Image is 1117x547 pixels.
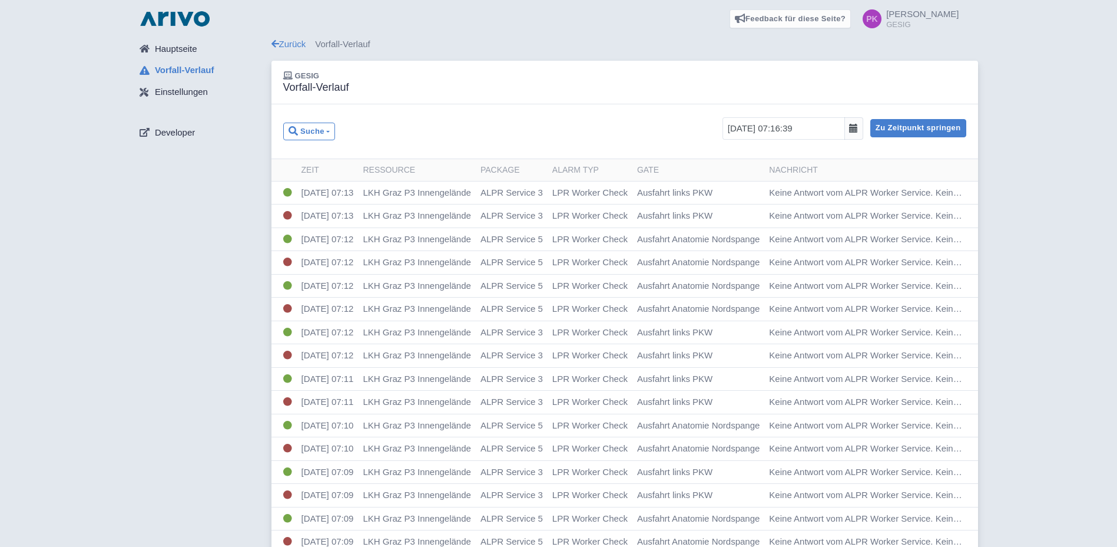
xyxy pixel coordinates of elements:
[480,536,543,546] span: ALPR Service 5
[283,81,349,94] h3: Vorfall-Verlauf
[769,210,1061,220] span: Keine Antwort vom ALPR Worker Service. Keine Bilder werden verarbeitet.
[637,350,712,360] span: Ausfahrt links PKW
[769,187,1061,197] span: Keine Antwort vom ALPR Worker Service. Keine Bilder werden verarbeitet.
[363,350,470,360] span: LKH Graz P3 Innengelände
[769,350,1061,360] span: Keine Antwort vom ALPR Worker Service. Keine Bilder werden verarbeitet.
[363,281,470,291] span: LKH Graz P3 Innengelände
[637,304,760,314] span: Ausfahrt Anatomie Nordspange
[130,121,271,144] a: Developer
[637,490,712,500] span: Ausfahrt links PKW
[363,187,470,197] span: LKH Graz P3 Innengelände
[637,281,760,291] span: Ausfahrt Anatomie Nordspange
[769,234,1061,244] span: Keine Antwort vom ALPR Worker Service. Keine Bilder werden verarbeitet.
[271,39,306,49] a: Zurück
[301,304,354,314] span: [DATE] 07:12
[637,374,712,384] span: Ausfahrt links PKW
[769,536,1061,546] span: Keine Antwort vom ALPR Worker Service. Keine Bilder werden verarbeitet.
[301,257,354,267] span: [DATE] 07:12
[886,21,959,28] small: GESIG
[769,374,1061,384] span: Keine Antwort vom ALPR Worker Service. Keine Bilder werden verarbeitet.
[769,327,1061,337] span: Keine Antwort vom ALPR Worker Service. Keine Bilder werden verarbeitet.
[301,234,354,244] span: [DATE] 07:12
[637,397,712,407] span: Ausfahrt links PKW
[137,9,213,28] img: logo
[301,420,354,430] span: [DATE] 07:10
[769,443,1061,453] span: Keine Antwort vom ALPR Worker Service. Keine Bilder werden verarbeitet.
[552,257,628,267] span: LPR Worker Check
[722,117,845,140] input: (optional)
[363,257,470,267] span: LKH Graz P3 Innengelände
[769,490,1061,500] span: Keine Antwort vom ALPR Worker Service. Keine Bilder werden verarbeitet.
[363,210,470,220] span: LKH Graz P3 Innengelände
[637,327,712,337] span: Ausfahrt links PKW
[730,9,851,28] a: Feedback für diese Seite?
[769,257,1061,267] span: Keine Antwort vom ALPR Worker Service. Keine Bilder werden verarbeitet.
[480,397,543,407] span: ALPR Service 3
[637,187,712,197] span: Ausfahrt links PKW
[480,350,543,360] span: ALPR Service 3
[297,159,359,182] th: Zeit
[301,374,354,384] span: [DATE] 07:11
[301,327,354,337] span: [DATE] 07:12
[363,234,470,244] span: LKH Graz P3 Innengelände
[155,42,197,56] span: Hauptseite
[480,420,543,430] span: ALPR Service 5
[301,467,354,477] span: [DATE] 07:09
[552,443,628,453] span: LPR Worker Check
[886,9,959,19] span: [PERSON_NAME]
[856,9,959,28] a: [PERSON_NAME] GESIG
[283,123,336,141] button: Suche
[301,513,354,523] span: [DATE] 07:09
[476,159,548,182] th: Package
[552,513,628,523] span: LPR Worker Check
[632,159,764,182] th: Gate
[480,187,543,197] span: ALPR Service 3
[301,187,354,197] span: [DATE] 07:13
[552,420,628,430] span: LPR Worker Check
[130,60,271,82] a: Vorfall-Verlauf
[552,281,628,291] span: LPR Worker Check
[363,467,470,477] span: LKH Graz P3 Innengelände
[637,420,760,430] span: Ausfahrt Anatomie Nordspange
[548,159,632,182] th: Alarm Typ
[480,327,543,337] span: ALPR Service 3
[480,304,543,314] span: ALPR Service 5
[301,350,354,360] span: [DATE] 07:12
[769,281,1061,291] span: Keine Antwort vom ALPR Worker Service. Keine Bilder werden verarbeitet.
[363,490,470,500] span: LKH Graz P3 Innengelände
[155,85,208,99] span: Einstellungen
[637,513,760,523] span: Ausfahrt Anatomie Nordspange
[363,374,470,384] span: LKH Graz P3 Innengelände
[552,234,628,244] span: LPR Worker Check
[301,210,354,220] span: [DATE] 07:13
[769,467,1061,477] span: Keine Antwort vom ALPR Worker Service. Keine Bilder werden verarbeitet.
[552,536,628,546] span: LPR Worker Check
[301,490,354,500] span: [DATE] 07:09
[301,443,354,453] span: [DATE] 07:10
[363,443,470,453] span: LKH Graz P3 Innengelände
[637,467,712,477] span: Ausfahrt links PKW
[480,467,543,477] span: ALPR Service 3
[301,281,354,291] span: [DATE] 07:12
[301,536,354,546] span: [DATE] 07:09
[552,327,628,337] span: LPR Worker Check
[155,64,214,77] span: Vorfall-Verlauf
[363,397,470,407] span: LKH Graz P3 Innengelände
[552,187,628,197] span: LPR Worker Check
[301,397,354,407] span: [DATE] 07:11
[637,257,760,267] span: Ausfahrt Anatomie Nordspange
[363,513,470,523] span: LKH Graz P3 Innengelände
[358,159,475,182] th: Ressource
[552,210,628,220] span: LPR Worker Check
[480,443,543,453] span: ALPR Service 5
[769,513,1061,523] span: Keine Antwort vom ALPR Worker Service. Keine Bilder werden verarbeitet.
[480,513,543,523] span: ALPR Service 5
[480,490,543,500] span: ALPR Service 3
[480,374,543,384] span: ALPR Service 3
[480,234,543,244] span: ALPR Service 5
[363,536,470,546] span: LKH Graz P3 Innengelände
[764,159,977,182] th: Nachricht
[552,397,628,407] span: LPR Worker Check
[130,81,271,104] a: Einstellungen
[363,420,470,430] span: LKH Graz P3 Innengelände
